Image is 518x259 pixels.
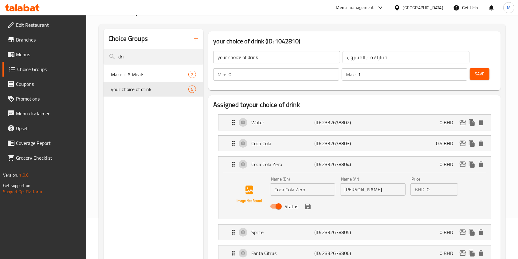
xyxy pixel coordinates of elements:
[251,229,314,236] p: Sprite
[2,136,87,150] a: Coverage Report
[470,68,489,80] button: Save
[2,150,87,165] a: Grocery Checklist
[230,175,269,214] img: Coca Cola Zero
[314,119,356,126] p: (ID: 2332678802)
[251,140,314,147] p: Coca Cola
[111,71,188,78] span: Make it A Meal:
[467,160,477,169] button: duplicate
[467,118,477,127] button: duplicate
[17,66,82,73] span: Choice Groups
[2,91,87,106] a: Promotions
[458,160,467,169] button: edit
[16,51,82,58] span: Menus
[467,249,477,258] button: duplicate
[213,100,496,110] h2: Assigned to your choice of drink
[2,121,87,136] a: Upsell
[314,161,356,168] p: (ID: 2332678804)
[2,62,87,77] a: Choice Groups
[285,203,298,210] span: Status
[2,18,87,32] a: Edit Restaurant
[16,95,82,102] span: Promotions
[2,32,87,47] a: Branches
[16,80,82,88] span: Coupons
[213,154,496,222] li: ExpandCoca Cola Zero Name (En)Name (Ar)PriceBHDStatussave
[213,112,496,133] li: Expand
[477,228,486,237] button: delete
[19,171,29,179] span: 1.0.0
[507,4,511,11] span: M
[458,118,467,127] button: edit
[458,139,467,148] button: edit
[3,188,42,196] a: Support.OpsPlatform
[477,160,486,169] button: delete
[251,161,314,168] p: Coca Cola Zero
[104,82,203,97] div: your choice of drink5
[436,140,458,147] p: 0.5 BHD
[16,21,82,29] span: Edit Restaurant
[3,181,31,189] span: Get support on:
[16,154,82,161] span: Grocery Checklist
[440,119,458,126] p: 0 BHD
[340,183,405,196] input: Enter name Ar
[440,249,458,257] p: 0 BHD
[477,118,486,127] button: delete
[314,229,356,236] p: (ID: 2332678805)
[477,139,486,148] button: delete
[477,249,486,258] button: delete
[427,183,458,196] input: Please enter price
[458,249,467,258] button: edit
[2,47,87,62] a: Menus
[475,70,485,78] span: Save
[104,49,203,65] input: search
[189,72,196,78] span: 2
[440,161,458,168] p: 0 BHD
[467,139,477,148] button: duplicate
[218,225,491,240] div: Expand
[440,229,458,236] p: 0 BHD
[213,133,496,154] li: Expand
[188,86,196,93] div: Choices
[346,71,355,78] p: Max:
[467,228,477,237] button: duplicate
[16,139,82,147] span: Coverage Report
[415,186,424,193] p: BHD
[189,86,196,92] span: 5
[16,110,82,117] span: Menu disclaimer
[458,228,467,237] button: edit
[270,183,335,196] input: Enter name En
[303,202,312,211] button: save
[16,36,82,43] span: Branches
[251,119,314,126] p: Water
[111,86,188,93] span: your choice of drink
[3,171,18,179] span: Version:
[213,36,496,46] h3: your choice of drink (ID: 1042810)
[2,106,87,121] a: Menu disclaimer
[314,249,356,257] p: (ID: 2332678806)
[218,115,491,130] div: Expand
[213,222,496,243] li: Expand
[104,67,203,82] div: Make it A Meal:2
[218,71,226,78] p: Min:
[2,77,87,91] a: Coupons
[108,34,148,43] h2: Choice Groups
[218,157,491,172] div: Expand
[251,249,314,257] p: Fanta Citrus
[16,125,82,132] span: Upsell
[336,4,374,11] div: Menu-management
[314,140,356,147] p: (ID: 2332678803)
[218,136,491,151] div: Expand
[403,4,443,11] div: [GEOGRAPHIC_DATA]
[188,71,196,78] div: Choices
